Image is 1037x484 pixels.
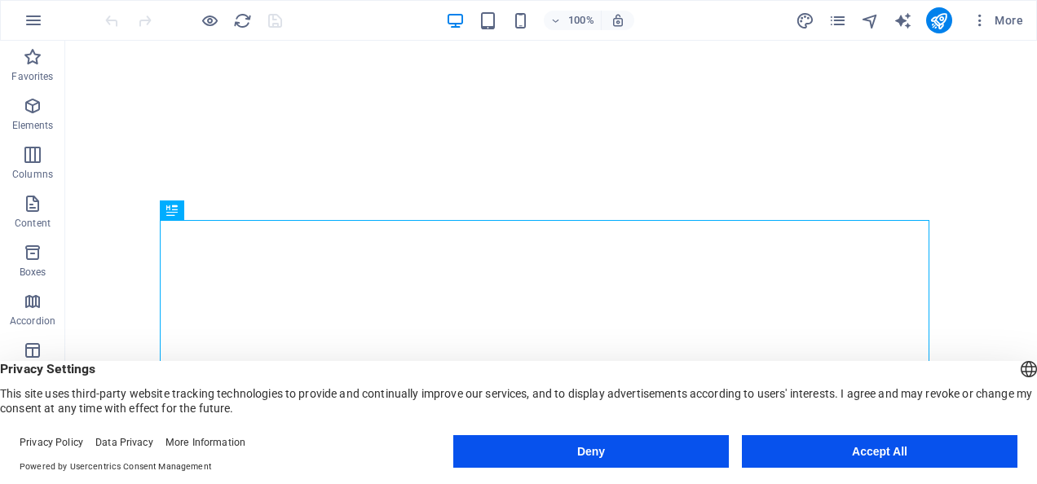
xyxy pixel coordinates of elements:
[828,11,848,30] button: pages
[894,11,912,30] i: AI Writer
[861,11,880,30] button: navigator
[796,11,815,30] button: design
[894,11,913,30] button: text_generator
[12,168,53,181] p: Columns
[544,11,602,30] button: 100%
[568,11,594,30] h6: 100%
[929,11,948,30] i: Publish
[12,119,54,132] p: Elements
[20,266,46,279] p: Boxes
[232,11,252,30] button: reload
[15,217,51,230] p: Content
[611,13,625,28] i: On resize automatically adjust zoom level to fit chosen device.
[10,315,55,328] p: Accordion
[861,11,880,30] i: Navigator
[926,7,952,33] button: publish
[972,12,1023,29] span: More
[828,11,847,30] i: Pages (Ctrl+Alt+S)
[965,7,1030,33] button: More
[200,11,219,30] button: Click here to leave preview mode and continue editing
[796,11,814,30] i: Design (Ctrl+Alt+Y)
[11,70,53,83] p: Favorites
[233,11,252,30] i: Reload page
